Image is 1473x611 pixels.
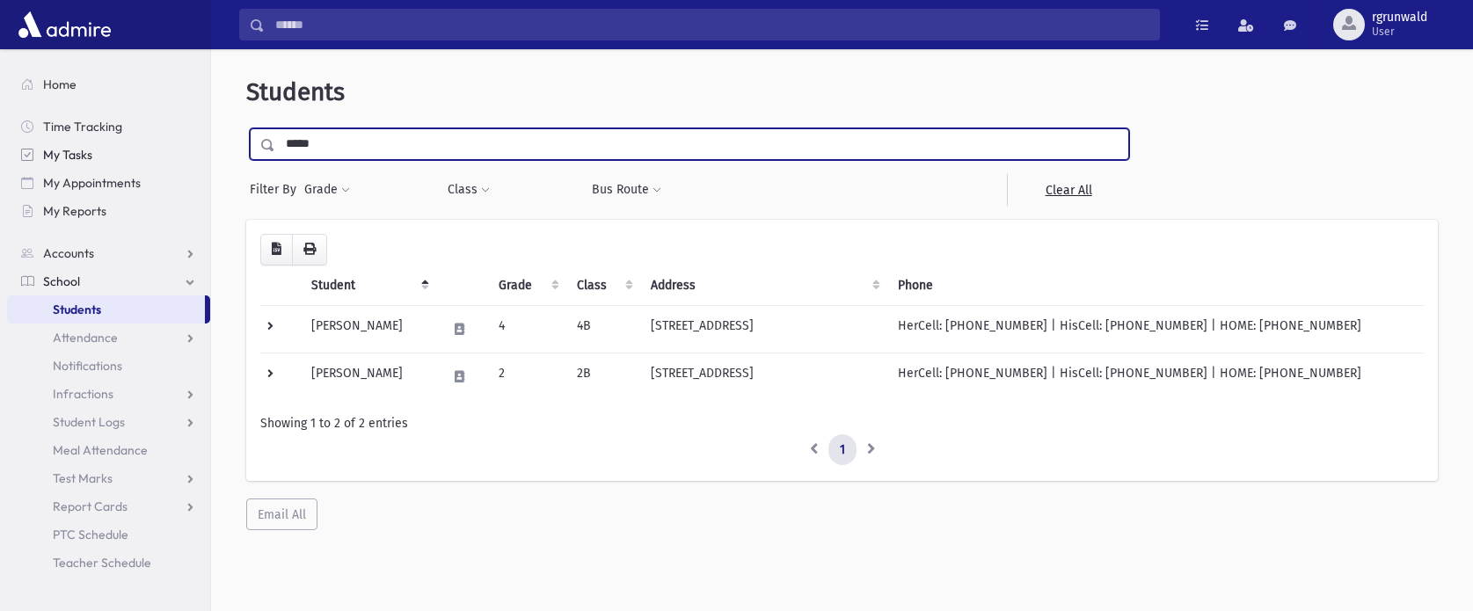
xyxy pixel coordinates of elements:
[447,174,491,206] button: Class
[640,305,887,353] td: [STREET_ADDRESS]
[53,527,128,542] span: PTC Schedule
[246,498,317,530] button: Email All
[43,119,122,135] span: Time Tracking
[53,555,151,571] span: Teacher Schedule
[53,414,125,430] span: Student Logs
[1372,25,1427,39] span: User
[7,520,210,549] a: PTC Schedule
[53,358,122,374] span: Notifications
[7,70,210,98] a: Home
[7,324,210,352] a: Attendance
[53,330,118,346] span: Attendance
[7,549,210,577] a: Teacher Schedule
[260,414,1424,433] div: Showing 1 to 2 of 2 entries
[265,9,1159,40] input: Search
[1007,174,1129,206] a: Clear All
[828,434,857,466] a: 1
[7,267,210,295] a: School
[53,442,148,458] span: Meal Attendance
[301,265,436,306] th: Student: activate to sort column descending
[301,353,436,400] td: [PERSON_NAME]
[246,77,345,106] span: Students
[7,352,210,380] a: Notifications
[591,174,662,206] button: Bus Route
[7,464,210,492] a: Test Marks
[7,197,210,225] a: My Reports
[7,436,210,464] a: Meal Attendance
[260,234,293,265] button: CSV
[301,305,436,353] td: [PERSON_NAME]
[43,147,92,163] span: My Tasks
[43,273,80,289] span: School
[250,180,303,199] span: Filter By
[292,234,327,265] button: Print
[7,169,210,197] a: My Appointments
[640,353,887,400] td: [STREET_ADDRESS]
[53,498,128,514] span: Report Cards
[7,492,210,520] a: Report Cards
[7,141,210,169] a: My Tasks
[887,353,1424,400] td: HerCell: [PHONE_NUMBER] | HisCell: [PHONE_NUMBER] | HOME: [PHONE_NUMBER]
[488,305,566,353] td: 4
[887,265,1424,306] th: Phone
[7,113,210,141] a: Time Tracking
[488,353,566,400] td: 2
[887,305,1424,353] td: HerCell: [PHONE_NUMBER] | HisCell: [PHONE_NUMBER] | HOME: [PHONE_NUMBER]
[14,7,115,42] img: AdmirePro
[53,470,113,486] span: Test Marks
[53,386,113,402] span: Infractions
[566,265,640,306] th: Class: activate to sort column ascending
[7,408,210,436] a: Student Logs
[53,302,101,317] span: Students
[640,265,887,306] th: Address: activate to sort column ascending
[7,239,210,267] a: Accounts
[1372,11,1427,25] span: rgrunwald
[303,174,351,206] button: Grade
[488,265,566,306] th: Grade: activate to sort column ascending
[7,380,210,408] a: Infractions
[43,175,141,191] span: My Appointments
[43,76,77,92] span: Home
[7,295,205,324] a: Students
[43,203,106,219] span: My Reports
[43,245,94,261] span: Accounts
[566,305,640,353] td: 4B
[566,353,640,400] td: 2B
